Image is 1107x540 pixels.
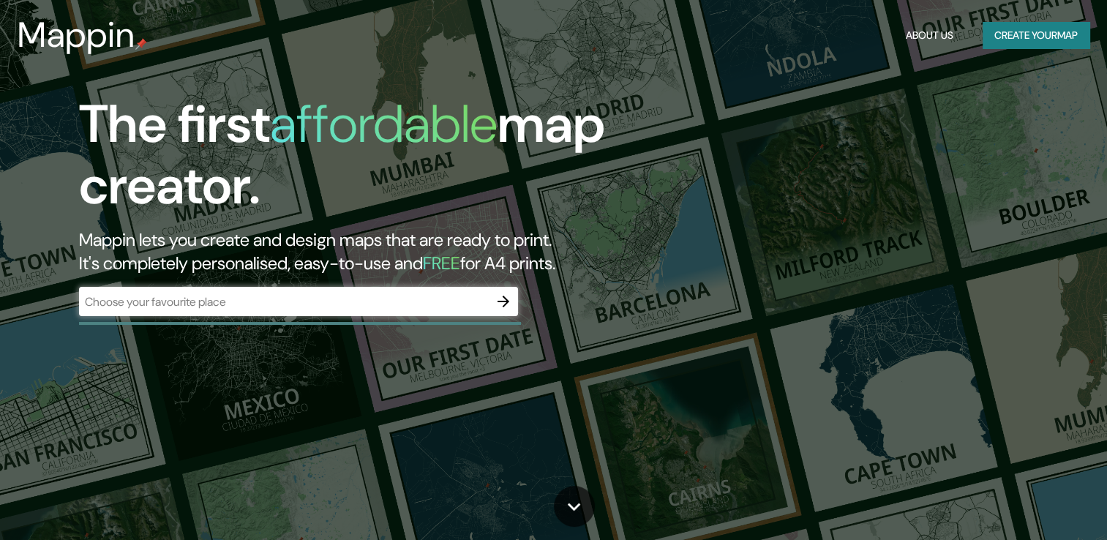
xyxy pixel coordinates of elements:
button: Create yourmap [983,22,1089,49]
font: About Us [906,26,953,45]
font: Create your map [994,26,1078,45]
h5: FREE [423,252,460,274]
h1: affordable [270,90,498,158]
iframe: Help widget launcher [977,483,1091,524]
h1: The first map creator. [79,94,633,228]
input: Choose your favourite place [79,293,489,310]
img: mappin-pin [135,38,147,50]
h2: Mappin lets you create and design maps that are ready to print. It's completely personalised, eas... [79,228,633,275]
button: About Us [900,22,959,49]
h3: Mappin [18,15,135,56]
